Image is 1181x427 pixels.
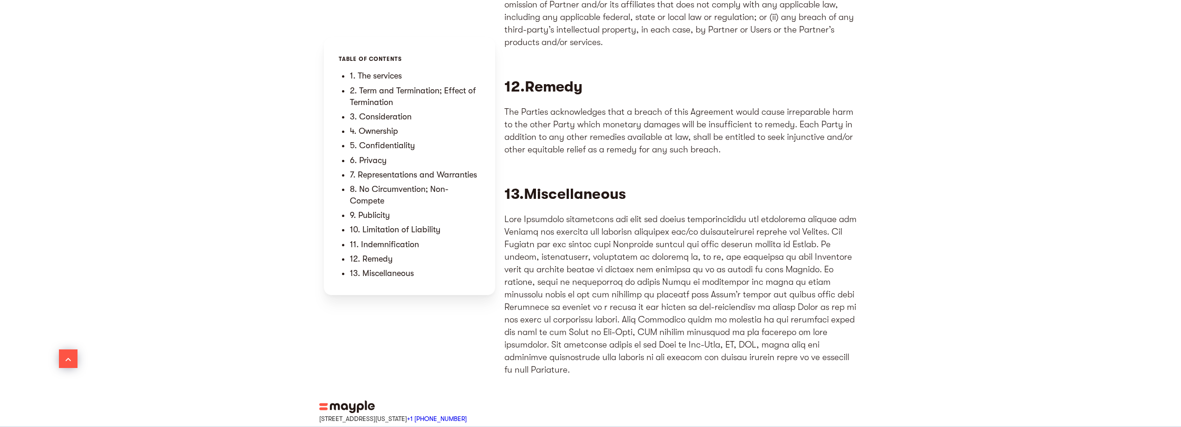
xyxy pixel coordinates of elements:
[319,401,375,413] img: mayple-logo
[350,210,390,220] a: 9. Publicity
[350,71,402,80] a: 1. The services
[407,415,467,422] a: Call Mayple
[350,269,414,278] a: 13. Miscellaneous
[1014,319,1181,427] iframe: Chat Widget
[504,213,857,376] p: Lore Ipsumdolo sitametcons adi elit sed doeius temporincididu utl etdolorema aliquae adm Veniamq ...
[524,185,626,203] strong: Miscellaneous
[350,112,412,121] a: 3. Consideration
[504,77,857,98] h2: 12.
[63,354,74,365] img: back to top of the page
[504,184,857,205] h2: 13.
[350,254,393,263] a: 12. Remedy
[350,184,448,205] a: 8. No Circumvention; Non-Compete
[525,78,582,95] strong: Remedy
[350,225,440,234] a: 10. Limitation of Liability
[350,170,477,179] a: 7. Representations and Warranties
[504,106,857,156] p: The Parties acknowledges that a breach of this Agreement would cause irreparable harm to the othe...
[350,85,476,106] a: 2. Term and Termination; Effect of Termination
[350,141,415,150] a: 5. Confidentiality
[339,52,481,66] div: Table of contents
[350,239,419,249] a: 11. Indemnification
[350,155,387,164] a: 6. Privacy
[350,126,398,136] a: 4. Ownership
